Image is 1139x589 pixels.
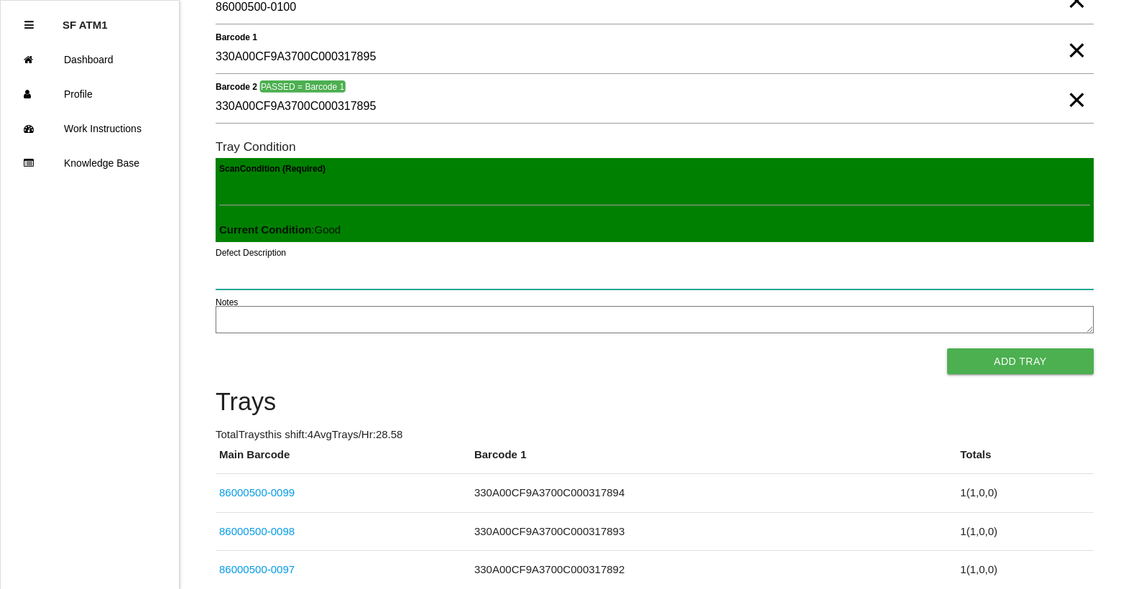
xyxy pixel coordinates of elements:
[63,8,108,31] p: SF ATM1
[219,486,295,498] a: 86000500-0099
[1,42,179,77] a: Dashboard
[1,111,179,146] a: Work Instructions
[259,80,345,93] span: PASSED = Barcode 1
[1,146,179,180] a: Knowledge Base
[24,8,34,42] div: Close
[216,447,471,474] th: Main Barcode
[216,389,1094,416] h4: Trays
[1067,71,1086,100] span: Clear Input
[219,164,326,174] b: Scan Condition (Required)
[956,474,1093,513] td: 1 ( 1 , 0 , 0 )
[216,246,286,259] label: Defect Description
[947,348,1094,374] button: Add Tray
[216,427,1094,443] p: Total Trays this shift: 4 Avg Trays /Hr: 28.58
[1067,22,1086,50] span: Clear Input
[956,512,1093,551] td: 1 ( 1 , 0 , 0 )
[219,223,311,236] b: Current Condition
[471,447,956,474] th: Barcode 1
[219,563,295,575] a: 86000500-0097
[956,447,1093,474] th: Totals
[216,296,238,309] label: Notes
[216,81,257,91] b: Barcode 2
[471,474,956,513] td: 330A00CF9A3700C000317894
[216,32,257,42] b: Barcode 1
[216,140,1094,154] h6: Tray Condition
[471,512,956,551] td: 330A00CF9A3700C000317893
[219,223,341,236] span: : Good
[219,525,295,537] a: 86000500-0098
[1,77,179,111] a: Profile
